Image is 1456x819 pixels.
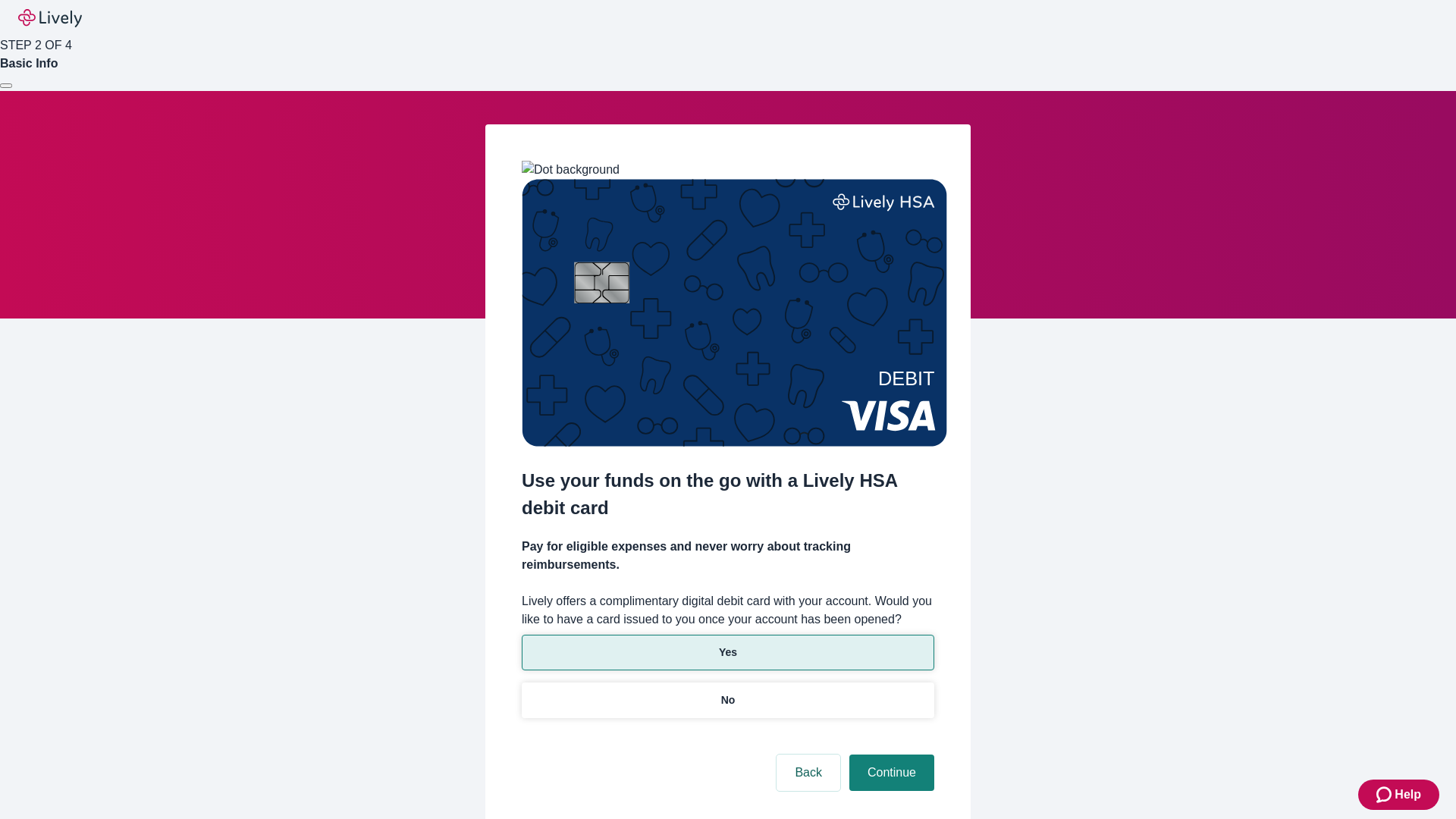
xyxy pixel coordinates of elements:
[18,9,82,27] img: Lively
[522,467,934,522] h2: Use your funds on the go with a Lively HSA debit card
[522,161,620,179] img: Dot background
[777,755,840,791] button: Back
[1376,786,1395,804] svg: Zendesk support icon
[522,635,934,670] button: Yes
[1395,786,1421,804] span: Help
[522,538,934,574] h4: Pay for eligible expenses and never worry about tracking reimbursements.
[721,692,736,708] p: No
[719,645,737,661] p: Yes
[522,179,947,447] img: Debit card
[522,592,934,629] label: Lively offers a complimentary digital debit card with your account. Would you like to have a card...
[1358,780,1439,810] button: Zendesk support iconHelp
[522,682,934,718] button: No
[849,755,934,791] button: Continue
